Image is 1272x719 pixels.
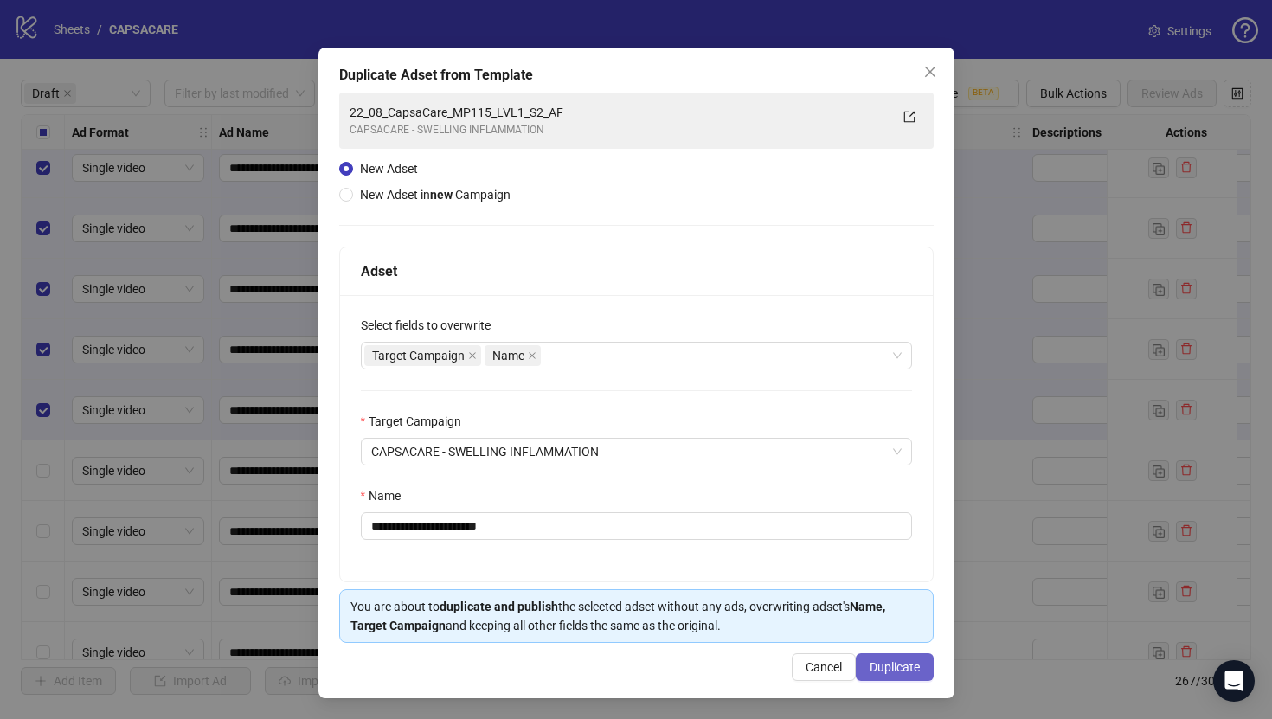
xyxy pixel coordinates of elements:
[856,653,934,681] button: Duplicate
[360,162,418,176] span: New Adset
[350,600,885,632] strong: Name, Target Campaign
[371,439,902,465] span: CAPSACARE - SWELLING INFLAMMATION
[361,512,912,540] input: Name
[468,351,477,360] span: close
[361,316,502,335] label: Select fields to overwrite
[350,597,922,635] div: You are about to the selected adset without any ads, overwriting adset's and keeping all other fi...
[350,122,889,138] div: CAPSACARE - SWELLING INFLAMMATION
[1213,660,1255,702] div: Open Intercom Messenger
[916,58,944,86] button: Close
[364,345,481,366] span: Target Campaign
[492,346,524,365] span: Name
[360,188,511,202] span: New Adset in Campaign
[372,346,465,365] span: Target Campaign
[350,103,889,122] div: 22_08_CapsaCare_MP115_LVL1_S2_AF
[339,65,934,86] div: Duplicate Adset from Template
[923,65,937,79] span: close
[903,111,915,123] span: export
[806,660,842,674] span: Cancel
[361,486,412,505] label: Name
[361,412,472,431] label: Target Campaign
[361,260,912,282] div: Adset
[430,188,453,202] strong: new
[528,351,536,360] span: close
[870,660,920,674] span: Duplicate
[792,653,856,681] button: Cancel
[485,345,541,366] span: Name
[440,600,558,613] strong: duplicate and publish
